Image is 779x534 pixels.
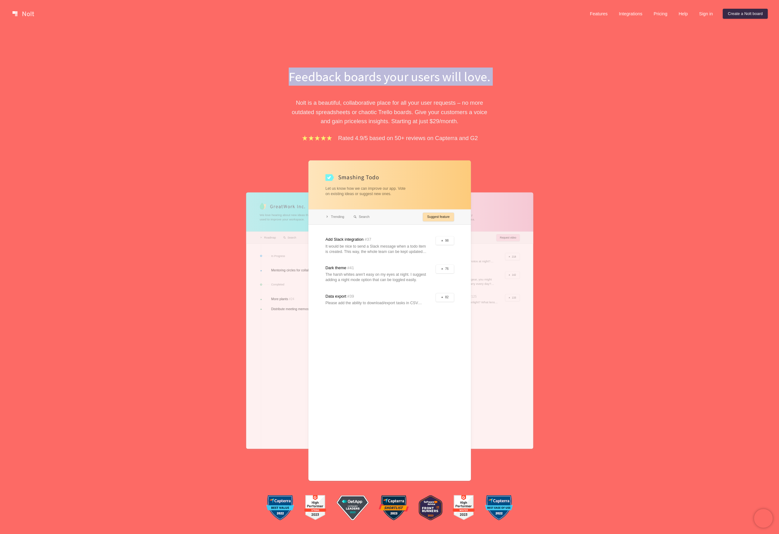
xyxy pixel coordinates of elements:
[649,9,672,19] a: Pricing
[585,9,613,19] a: Features
[485,495,513,520] img: capterra-2.aadd15ad95.png
[282,68,497,86] h1: Feedback boards your users will love.
[379,495,409,520] img: capterra-3.4ae8dd4a3b.png
[419,495,442,520] img: softwareAdvice.8928b0e2d4.png
[301,134,333,142] img: stars.b067e34983.png
[337,495,369,520] img: getApp.168aadcbc8.png
[266,495,294,520] img: capterra-1.a005f88887.png
[338,133,478,143] p: Rated 4.9/5 based on 50+ reviews on Capterra and G2
[674,9,693,19] a: Help
[614,9,647,19] a: Integrations
[723,9,768,19] a: Create a Nolt board
[452,493,475,522] img: g2-2.67a1407cb9.png
[282,98,497,126] p: Nolt is a beautiful, collaborative place for all your user requests – no more outdated spreadshee...
[694,9,718,19] a: Sign in
[754,509,773,528] iframe: Chatra live chat
[304,493,327,522] img: g2-1.d59c70ff4a.png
